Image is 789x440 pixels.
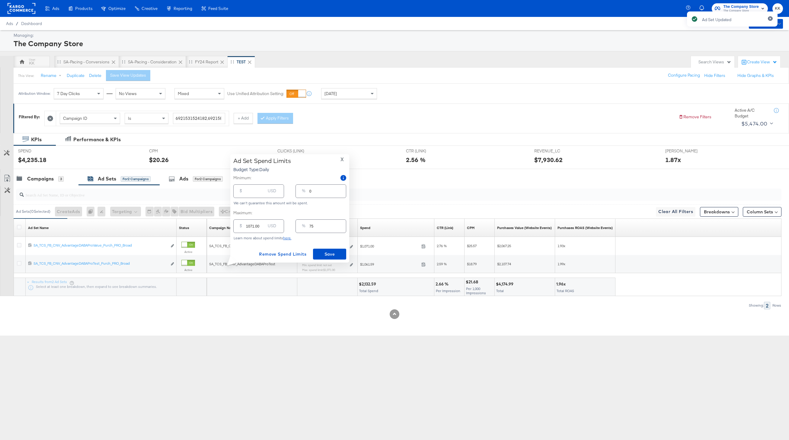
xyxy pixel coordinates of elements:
[75,6,92,11] span: Products
[18,148,63,154] span: SPEND
[149,155,169,164] div: $20.26
[360,225,370,230] a: The total amount spent to date.
[128,59,177,65] div: SA-Pacing - Consideration
[437,225,453,230] div: CTR (Link)
[257,249,309,260] button: Remove Spend Limits
[723,4,759,10] span: The Company Store
[179,225,189,230] div: Status
[467,262,477,266] span: $18.79
[18,91,51,96] div: Attribution Window:
[556,281,567,287] div: 1.96x
[359,281,378,287] div: $2,132.59
[209,225,236,230] a: Your campaign name.
[234,113,253,124] button: + Add
[233,210,346,216] label: Maximum:
[57,91,80,96] span: 7 Day Clicks
[14,38,781,49] div: The Company Store
[496,289,504,293] span: Total
[360,225,370,230] div: Spend
[128,116,131,121] span: Is
[24,187,710,198] input: Search Ad Set Name, ID or Objective
[209,225,236,230] div: Campaign Name
[28,225,49,230] a: Your Ad Set name.
[237,59,246,65] div: TEST
[772,3,783,14] button: KK
[173,113,225,124] input: Enter a search term
[178,91,189,96] span: Mixed
[436,281,450,287] div: 2.66 %
[497,225,552,230] a: The total value of the purchase actions tracked by your Custom Audience pixel on your website aft...
[557,289,574,293] span: Total ROAS
[679,114,711,120] button: Remove Filters
[233,166,291,172] p: Budget Type: Daily
[6,21,13,26] span: Ads
[302,268,335,272] sub: Max. spend limit : $1,071.00
[467,225,474,230] a: The average cost you've paid to have 1,000 impressions of your ad.
[437,225,453,230] a: The number of clicks received on a link in your ad divided by the number of impressions.
[121,176,151,182] div: for 2 Campaigns
[149,148,194,154] span: CPM
[142,6,158,11] span: Creative
[534,148,580,154] span: REVENUE_LC
[313,249,346,260] button: Save
[436,289,460,293] span: Per Impression
[233,236,346,240] div: Learn more about spend limits
[174,6,192,11] span: Reporting
[466,286,486,295] span: Per 1,000 Impressions
[181,268,195,272] label: Active
[34,243,167,249] a: SA_TCS_FB_CNV_AdvantageDABAProValue_Purch_PRO_Broad
[209,244,277,248] span: SA_TCS_FB_CNV_AdvantageDABAProValue
[208,6,228,11] span: Feed Suite
[57,60,61,63] div: Drag to reorder tab
[233,201,346,205] div: We can't guarantee this amount will be spent.
[299,222,308,233] div: %
[233,157,291,164] div: Ad Set Spend Limits
[702,17,731,23] div: Ad Set Updated
[119,91,137,96] span: No Views
[360,244,419,248] span: $1,071.00
[557,225,613,230] div: Purchases ROAS (Website Events)
[189,60,192,63] div: Drag to reorder tab
[227,91,284,97] label: Use Unified Attribution Setting:
[557,225,613,230] a: The total value of the purchase actions divided by spend tracked by your Custom Audience pixel on...
[340,155,344,164] span: X
[52,6,59,11] span: Ads
[21,21,42,26] a: Dashboard
[277,148,323,154] span: CLICKS (LINK)
[775,5,781,12] span: KK
[58,176,64,182] div: 3
[360,262,419,266] span: $1,061.59
[437,244,447,248] span: 2.76 %
[467,225,474,230] div: CPM
[179,175,188,182] div: Ads
[406,155,426,164] div: 2.56 %
[34,261,167,267] a: SA_TCS_FB_CNV_AdvantageDABAProTest_Purch_PRO_Broad
[34,243,167,248] div: SA_TCS_FB_CNV_AdvantageDABAProValue_Purch_PRO_Broad
[712,3,768,14] button: The Company StoreThe Company Store
[28,225,49,230] div: Ad Set Name
[437,262,447,266] span: 2.59 %
[299,187,308,198] div: %
[665,148,711,154] span: [PERSON_NAME]
[179,225,189,230] a: Shows the current state of your Ad Set.
[108,6,126,11] span: Optimize
[29,60,34,66] div: KK
[237,187,244,198] div: $
[265,222,279,233] div: USD
[406,148,451,154] span: CTR (LINK)
[497,244,511,248] span: $2,067.25
[89,73,101,78] button: Delete
[338,157,346,162] button: X
[265,187,279,198] div: USD
[302,263,332,267] sub: Min. spend limit: not set
[27,175,54,182] div: Campaigns
[63,116,87,121] span: Campaign ID
[359,289,378,293] span: Total Spend
[557,244,565,248] span: 1.93x
[98,175,116,182] div: Ad Sets
[87,207,97,216] div: 0
[497,262,511,266] span: $2,107.74
[193,176,223,182] div: for 2 Campaigns
[37,70,68,81] button: Rename
[209,262,275,266] span: SA_TCS_FB_CNV_AdvantageDABAProTest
